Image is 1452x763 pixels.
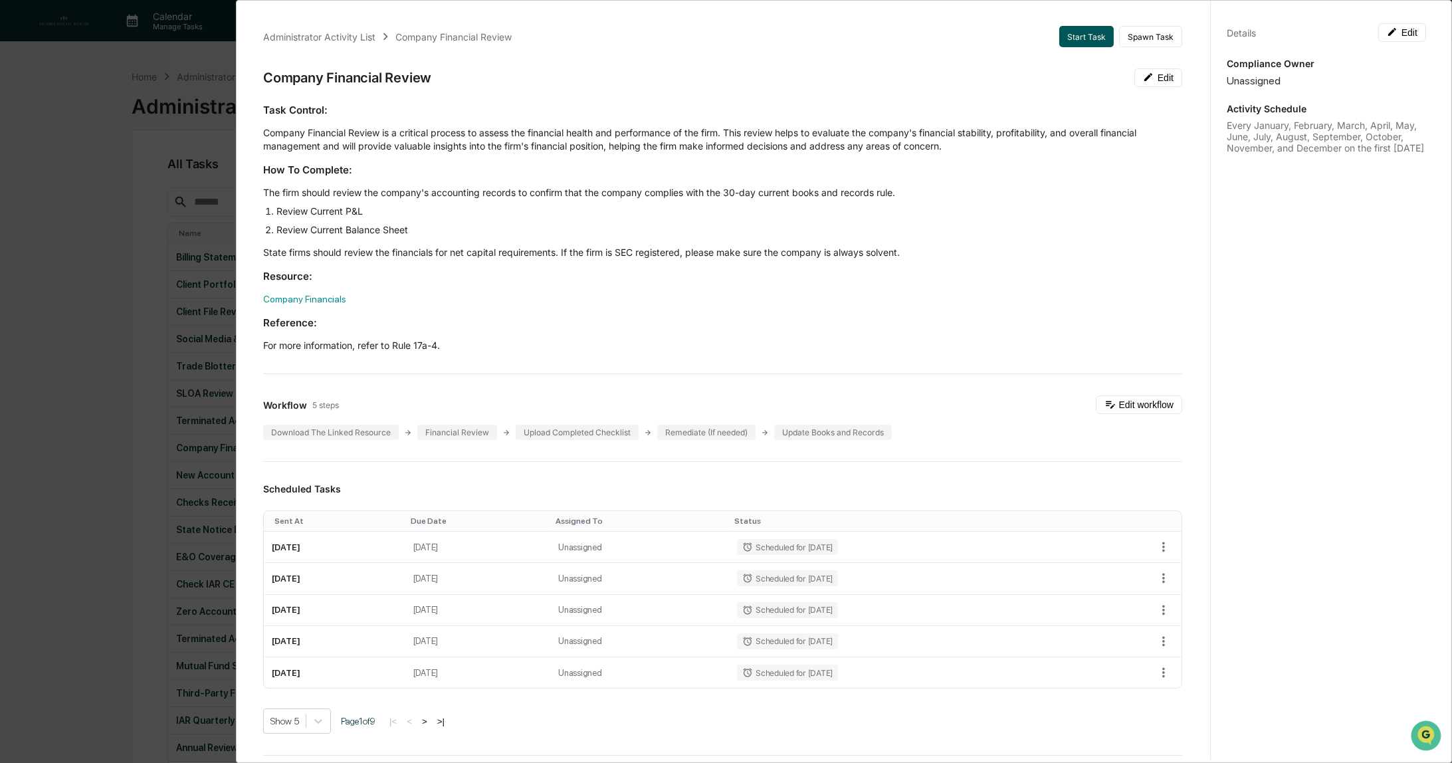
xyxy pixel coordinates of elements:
[264,563,405,594] td: [DATE]
[1227,58,1426,69] p: Compliance Owner
[263,270,312,282] strong: Resource:
[1227,120,1426,154] div: Every January, February, March, April, May, June, July, August, September, October, November, and...
[1227,74,1426,87] div: Unassigned
[411,516,546,526] div: Toggle SortBy
[1059,26,1114,47] button: Start Task
[276,205,1182,218] li: Review Current P&L
[737,602,838,618] div: Scheduled for [DATE]
[263,483,1182,494] h3: Scheduled Tasks
[433,716,449,727] button: >|
[263,163,352,176] strong: How To Complete:
[405,657,551,688] td: [DATE]
[45,114,168,125] div: We're available if you need us!
[516,425,639,440] div: Upload Completed Checklist
[8,162,91,185] a: 🖐️Preclearance
[263,425,399,440] div: Download The Linked Resource
[263,294,346,304] a: Company Financials
[1096,395,1182,414] button: Edit workflow
[263,70,431,86] div: Company Financial Review
[263,246,1182,259] p: State firms should review the financials for net capital requirements. If the firm is SEC registe...
[737,665,838,681] div: Scheduled for [DATE]
[405,532,551,563] td: [DATE]
[737,570,838,586] div: Scheduled for [DATE]
[263,126,1182,153] p: Company Financial Review is a critical process to assess the financial health and performance of ...
[417,425,497,440] div: Financial Review
[657,425,756,440] div: Remediate (If needed)
[13,101,37,125] img: 1746055101610-c473b297-6a78-478c-a979-82029cc54cd1
[263,104,328,116] strong: Task Control:
[274,516,400,526] div: Toggle SortBy
[556,516,724,526] div: Toggle SortBy
[276,223,1182,237] li: Review Current Balance Sheet
[263,339,1182,352] p: For more information, refer to Rule 17a-4.
[27,167,86,180] span: Preclearance
[737,539,838,555] div: Scheduled for [DATE]
[734,516,1070,526] div: Toggle SortBy
[550,595,729,626] td: Unassigned
[45,101,218,114] div: Start new chat
[550,532,729,563] td: Unassigned
[405,626,551,657] td: [DATE]
[774,425,892,440] div: Update Books and Records
[8,187,89,211] a: 🔎Data Lookup
[13,168,24,179] div: 🖐️
[550,563,729,594] td: Unassigned
[264,626,405,657] td: [DATE]
[1409,719,1445,755] iframe: Open customer support
[91,162,170,185] a: 🗄️Attestations
[132,225,161,235] span: Pylon
[1227,27,1256,39] div: Details
[403,716,416,727] button: <
[264,532,405,563] td: [DATE]
[13,27,242,49] p: How can we help?
[341,716,375,726] span: Page 1 of 9
[226,105,242,121] button: Start new chat
[1119,26,1182,47] button: Spawn Task
[263,31,375,43] div: Administrator Activity List
[737,633,838,649] div: Scheduled for [DATE]
[395,31,512,43] div: Company Financial Review
[1378,23,1426,42] button: Edit
[312,400,339,410] span: 5 steps
[405,563,551,594] td: [DATE]
[110,167,165,180] span: Attestations
[263,316,317,329] strong: Reference:
[550,626,729,657] td: Unassigned
[35,60,219,74] input: Clear
[418,716,431,727] button: >
[1134,68,1182,87] button: Edit
[264,657,405,688] td: [DATE]
[1227,103,1426,114] p: Activity Schedule
[94,224,161,235] a: Powered byPylon
[385,716,401,727] button: |<
[96,168,107,179] div: 🗄️
[13,193,24,204] div: 🔎
[550,657,729,688] td: Unassigned
[27,192,84,205] span: Data Lookup
[263,186,1182,199] p: The firm should review the company's accounting records to confirm that the company complies with...
[405,595,551,626] td: [DATE]
[264,595,405,626] td: [DATE]
[263,399,307,411] span: Workflow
